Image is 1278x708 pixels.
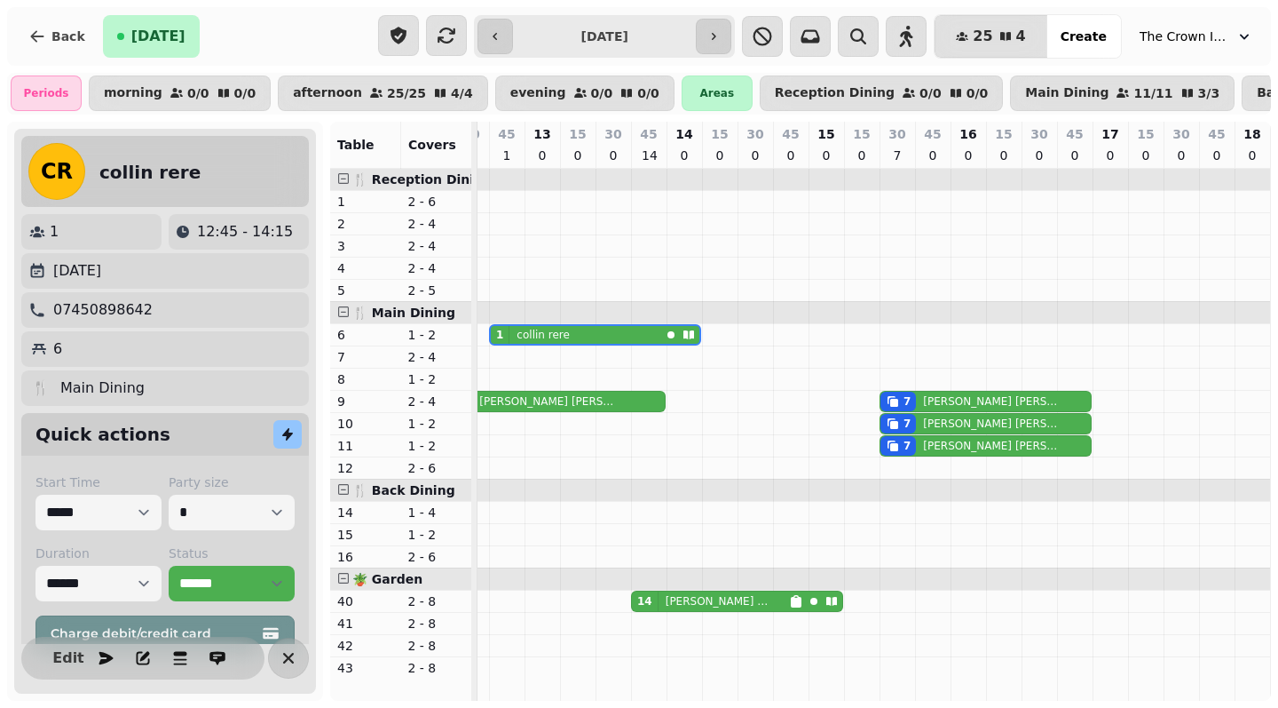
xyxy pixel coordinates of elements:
[451,87,473,99] p: 4 / 4
[337,637,394,655] p: 42
[784,147,798,164] p: 0
[352,483,455,497] span: 🍴 Back Dining
[1046,15,1121,58] button: Create
[1103,147,1117,164] p: 0
[408,370,465,388] p: 1 - 2
[1010,76,1235,111] button: Main Dining11/113/3
[337,615,394,632] p: 41
[11,76,82,111] div: Periods
[1129,20,1264,52] button: The Crown Inn
[604,125,621,143] p: 30
[337,437,394,455] p: 11
[169,473,295,491] label: Party size
[1245,147,1259,164] p: 0
[890,147,904,164] p: 7
[352,172,492,187] span: 🍴 Reception Dining
[924,125,941,143] p: 45
[408,548,465,566] p: 2 - 6
[408,526,465,544] p: 1 - 2
[408,393,465,410] p: 2 - 4
[337,459,394,477] p: 12
[35,545,162,562] label: Duration
[35,616,295,651] button: Charge debit/credit card
[408,415,465,433] p: 1 - 2
[197,221,293,243] p: 12:45 - 14:15
[337,526,394,544] p: 15
[337,282,394,299] p: 5
[1137,125,1154,143] p: 15
[995,125,1012,143] p: 15
[408,259,465,277] p: 2 - 4
[41,161,73,182] span: CR
[408,659,465,677] p: 2 - 8
[923,439,1063,453] p: [PERSON_NAME] [PERSON_NAME]
[337,659,394,677] p: 43
[1032,147,1046,164] p: 0
[919,87,942,99] p: 0 / 0
[408,237,465,255] p: 2 - 4
[1210,147,1224,164] p: 0
[533,125,550,143] p: 13
[60,378,145,399] p: Main Dining
[959,125,976,143] p: 16
[1208,125,1225,143] p: 45
[997,147,1011,164] p: 0
[748,147,762,164] p: 0
[853,125,870,143] p: 15
[1140,28,1228,45] span: The Crown Inn
[923,394,1063,409] p: [PERSON_NAME] [PERSON_NAME]
[782,125,799,143] p: 45
[760,76,1003,111] button: Reception Dining0/00/0
[1025,86,1108,100] p: Main Dining
[640,125,657,143] p: 45
[1066,125,1083,143] p: 45
[569,125,586,143] p: 15
[855,147,869,164] p: 0
[517,328,569,342] p: collin rere
[496,328,503,342] div: 1
[1198,87,1220,99] p: 3 / 3
[1243,125,1260,143] p: 18
[408,215,465,233] p: 2 - 4
[99,160,201,185] h2: collin rere
[498,125,515,143] p: 45
[293,86,362,100] p: afternoon
[408,437,465,455] p: 1 - 2
[462,125,479,143] p: 30
[51,30,85,43] span: Back
[666,594,769,609] p: [PERSON_NAME] burns
[479,394,616,409] p: [PERSON_NAME] [PERSON_NAME]
[888,125,905,143] p: 30
[500,147,514,164] p: 1
[711,125,728,143] p: 15
[642,147,656,164] p: 14
[1061,30,1107,43] span: Create
[53,299,153,321] p: 07450898642
[352,572,422,586] span: 🪴 Garden
[1139,147,1153,164] p: 0
[408,459,465,477] p: 2 - 6
[926,147,940,164] p: 0
[682,76,753,111] div: Areas
[387,87,426,99] p: 25 / 25
[1101,125,1118,143] p: 17
[50,221,59,243] p: 1
[510,86,566,100] p: evening
[903,394,911,409] div: 7
[337,348,394,366] p: 7
[337,415,394,433] p: 10
[278,76,488,111] button: afternoon25/254/4
[535,147,549,164] p: 0
[637,87,659,99] p: 0 / 0
[35,473,162,491] label: Start Time
[53,260,101,282] p: [DATE]
[337,237,394,255] p: 3
[104,86,162,100] p: morning
[53,338,62,360] p: 6
[337,548,394,566] p: 16
[1016,29,1026,44] span: 4
[32,378,50,399] p: 🍴
[637,594,652,609] div: 14
[973,29,992,44] span: 25
[408,637,465,655] p: 2 - 8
